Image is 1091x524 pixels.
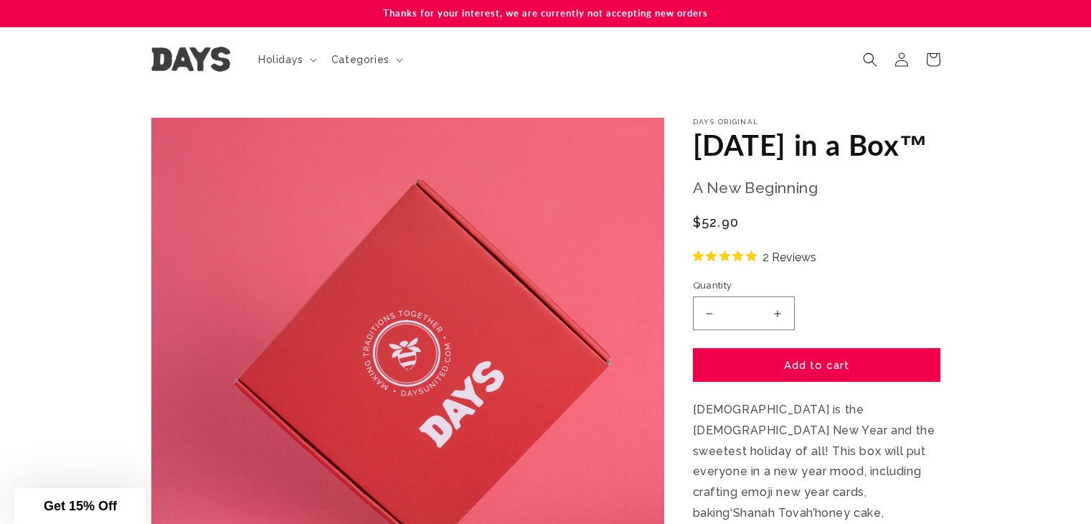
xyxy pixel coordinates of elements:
[693,212,740,232] span: $52.90
[693,126,940,164] h1: [DATE] in a Box™
[323,45,409,75] summary: Categories
[730,506,814,520] span: ‘Shanah Tovah’
[331,53,389,66] span: Categories
[693,403,935,520] span: [DEMOGRAPHIC_DATA] is the [DEMOGRAPHIC_DATA] New Year and the sweetest holiday of all! This box w...
[693,279,940,293] label: Quantity
[693,118,940,126] p: Days Original
[14,488,146,524] div: Get 15% Off
[151,47,230,72] img: Days United
[693,246,816,268] button: Rated 5 out of 5 stars from 2 reviews. Jump to reviews.
[762,246,816,268] span: 2 Reviews
[250,45,323,75] summary: Holidays
[693,174,940,202] p: A New Beginning
[854,44,886,75] summary: Search
[693,348,940,382] button: Add to cart
[258,53,303,66] span: Holidays
[44,499,117,513] span: Get 15% Off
